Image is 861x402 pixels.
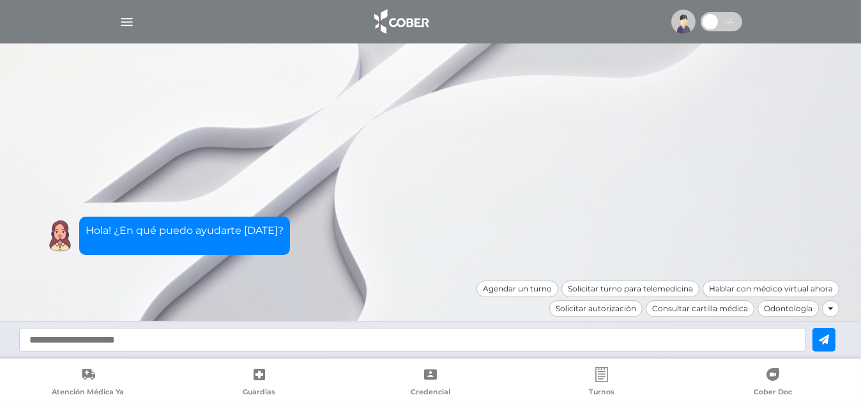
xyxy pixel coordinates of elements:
[367,6,434,37] img: logo_cober_home-white.png
[589,387,614,399] span: Turnos
[52,387,125,399] span: Atención Médica Ya
[758,300,819,317] div: Odontología
[243,387,276,399] span: Guardias
[646,300,754,317] div: Consultar cartilla médica
[86,223,284,238] p: Hola! ¿En qué puedo ayudarte [DATE]?
[174,367,345,399] a: Guardias
[754,387,792,399] span: Cober Doc
[44,220,76,252] img: Cober IA
[561,281,699,297] div: Solicitar turno para telemedicina
[549,300,643,317] div: Solicitar autorización
[3,367,174,399] a: Atención Médica Ya
[476,281,558,297] div: Agendar un turno
[119,14,135,30] img: Cober_menu-lines-white.svg
[687,367,858,399] a: Cober Doc
[703,281,839,297] div: Hablar con médico virtual ahora
[516,367,687,399] a: Turnos
[671,10,696,34] img: profile-placeholder.svg
[411,387,450,399] span: Credencial
[345,367,516,399] a: Credencial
